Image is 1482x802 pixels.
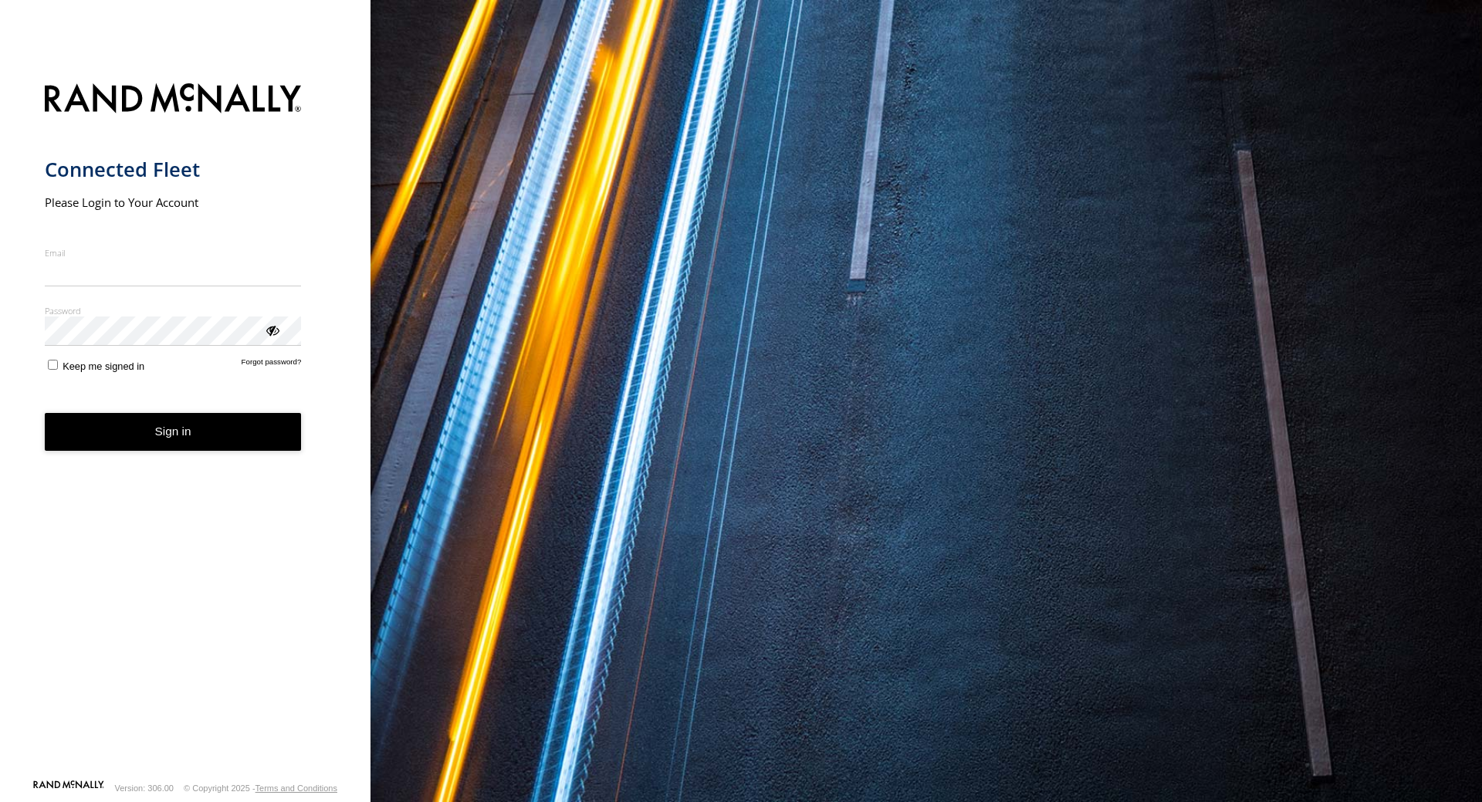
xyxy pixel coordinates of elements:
[242,357,302,372] a: Forgot password?
[45,413,302,451] button: Sign in
[255,783,337,793] a: Terms and Conditions
[264,322,279,337] div: ViewPassword
[45,195,302,210] h2: Please Login to Your Account
[33,780,104,796] a: Visit our Website
[45,80,302,120] img: Rand McNally
[45,305,302,316] label: Password
[48,360,58,370] input: Keep me signed in
[45,74,327,779] form: main
[45,157,302,182] h1: Connected Fleet
[45,247,302,259] label: Email
[184,783,337,793] div: © Copyright 2025 -
[63,360,144,372] span: Keep me signed in
[115,783,174,793] div: Version: 306.00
